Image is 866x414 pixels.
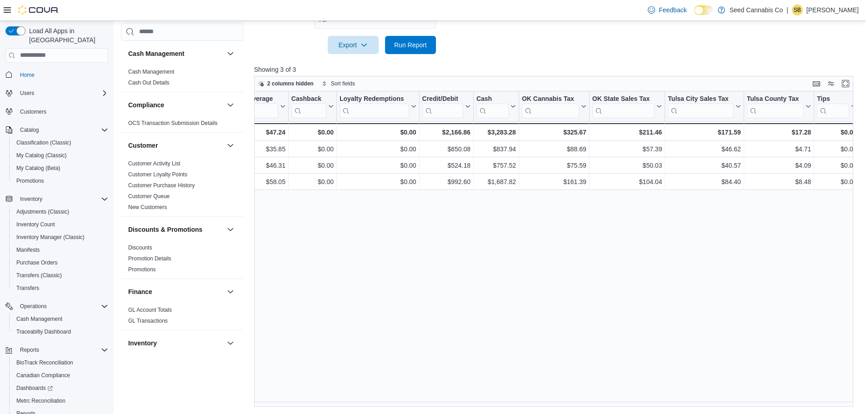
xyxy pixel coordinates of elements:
[817,127,856,138] div: $0.00
[668,127,741,138] div: $171.59
[16,70,38,80] a: Home
[128,171,187,178] a: Customer Loyalty Points
[210,127,285,138] div: $47.24
[385,36,436,54] button: Run Report
[13,219,59,230] a: Inventory Count
[817,176,856,187] div: $0.00
[592,95,662,118] button: OK State Sales Tax
[13,150,70,161] a: My Catalog (Classic)
[13,395,69,406] a: Metrc Reconciliation
[9,256,112,269] button: Purchase Orders
[128,120,218,126] a: OCS Transaction Submission Details
[422,176,470,187] div: $992.60
[128,225,223,234] button: Discounts & Promotions
[476,95,516,118] button: Cash
[16,106,108,117] span: Customers
[128,49,223,58] button: Cash Management
[786,5,788,15] p: |
[794,5,801,15] span: SB
[121,304,243,330] div: Finance
[340,127,416,138] div: $0.00
[255,78,317,89] button: 2 columns hidden
[16,359,73,366] span: BioTrack Reconciliation
[2,68,112,81] button: Home
[592,95,655,118] div: OK State Sales Tax
[128,100,164,110] h3: Compliance
[128,317,168,324] span: GL Transactions
[9,218,112,231] button: Inventory Count
[16,165,60,172] span: My Catalog (Beta)
[16,246,40,254] span: Manifests
[16,344,108,355] span: Reports
[592,160,662,171] div: $50.03
[121,158,243,216] div: Customer
[128,120,218,127] span: OCS Transaction Submission Details
[2,124,112,136] button: Catalog
[811,78,822,89] button: Keyboard shortcuts
[522,95,579,103] div: OK Cannabis Tax
[340,176,416,187] div: $0.00
[13,383,108,394] span: Dashboards
[20,195,42,203] span: Inventory
[128,244,152,251] span: Discounts
[13,326,108,337] span: Traceabilty Dashboard
[9,282,112,294] button: Transfers
[668,176,741,187] div: $84.40
[746,95,804,103] div: Tulsa County Tax
[291,95,334,118] button: Cashback
[128,255,171,262] a: Promotion Details
[694,5,713,15] input: Dark Mode
[592,127,662,138] div: $211.46
[16,384,53,392] span: Dashboards
[9,244,112,256] button: Manifests
[121,118,243,132] div: Compliance
[13,244,108,255] span: Manifests
[16,152,67,159] span: My Catalog (Classic)
[13,395,108,406] span: Metrc Reconciliation
[13,370,74,381] a: Canadian Compliance
[225,140,236,151] button: Customer
[9,162,112,175] button: My Catalog (Beta)
[13,175,48,186] a: Promotions
[16,328,71,335] span: Traceabilty Dashboard
[128,141,158,150] h3: Customer
[9,175,112,187] button: Promotions
[291,95,326,118] div: Cashback
[225,100,236,110] button: Compliance
[476,144,516,155] div: $837.94
[128,141,223,150] button: Customer
[522,95,586,118] button: OK Cannabis Tax
[210,95,278,103] div: Transaction Average
[13,370,108,381] span: Canadian Compliance
[128,204,167,211] span: New Customers
[9,136,112,149] button: Classification (Classic)
[476,160,516,171] div: $757.52
[128,160,180,167] span: Customer Activity List
[16,315,62,323] span: Cash Management
[9,369,112,382] button: Canadian Compliance
[817,160,856,171] div: $0.00
[668,95,733,103] div: Tulsa City Sales Tax
[422,95,470,118] button: Credit/Debit
[18,5,59,15] img: Cova
[16,69,108,80] span: Home
[9,149,112,162] button: My Catalog (Classic)
[668,95,733,118] div: Tulsa City Sales Tax
[747,144,811,155] div: $4.71
[20,71,35,79] span: Home
[211,176,285,187] div: $58.05
[128,49,185,58] h3: Cash Management
[128,68,174,75] span: Cash Management
[592,95,655,103] div: OK State Sales Tax
[20,108,46,115] span: Customers
[522,95,579,118] div: OK Cannabis Tax
[291,160,334,171] div: $0.00
[16,139,71,146] span: Classification (Classic)
[13,219,108,230] span: Inventory Count
[128,182,195,189] a: Customer Purchase History
[13,232,108,243] span: Inventory Manager (Classic)
[254,65,860,74] p: Showing 3 of 3
[128,100,223,110] button: Compliance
